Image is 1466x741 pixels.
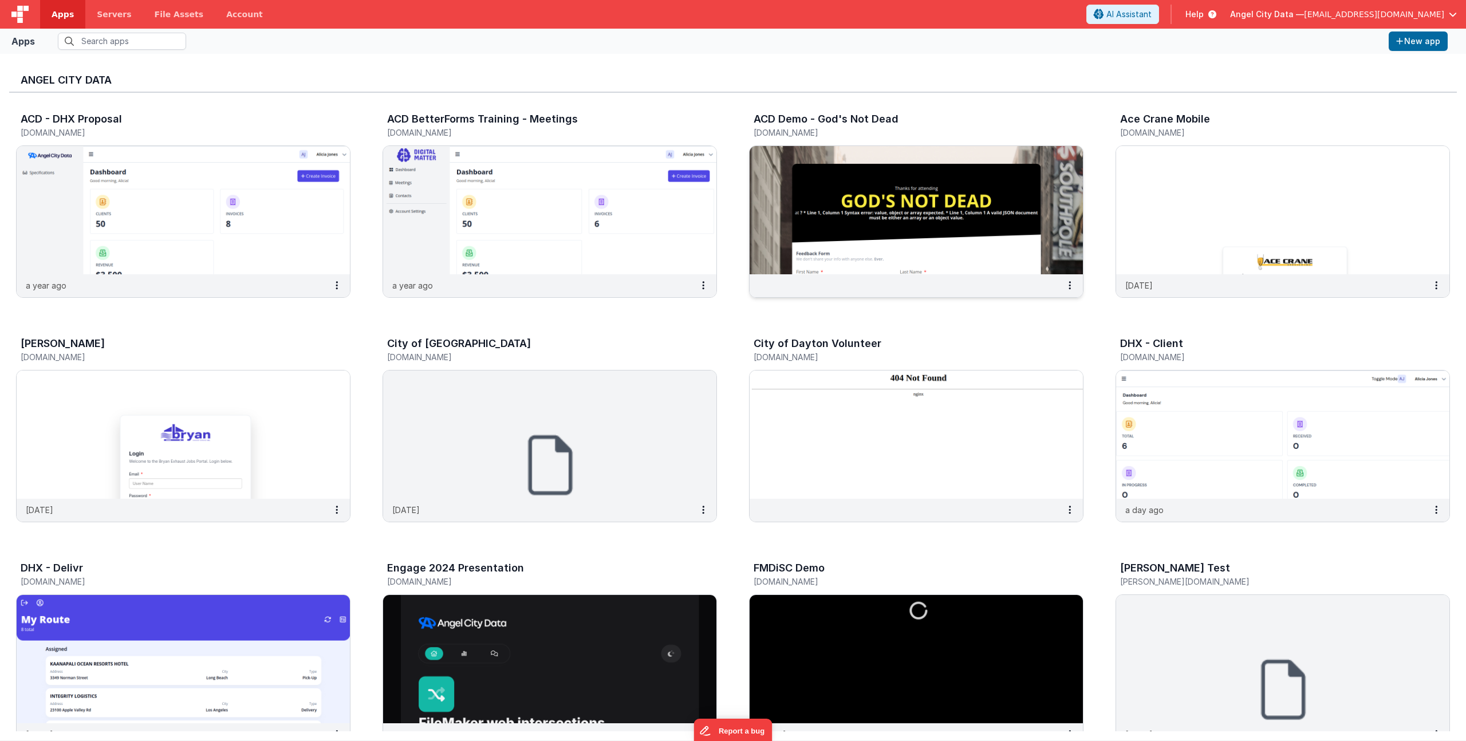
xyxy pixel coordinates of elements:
[387,577,688,586] h5: [DOMAIN_NAME]
[754,562,825,574] h3: FMDiSC Demo
[754,353,1055,361] h5: [DOMAIN_NAME]
[1185,9,1204,20] span: Help
[97,9,131,20] span: Servers
[392,279,433,291] p: a year ago
[1120,353,1421,361] h5: [DOMAIN_NAME]
[1106,9,1152,20] span: AI Assistant
[387,562,524,574] h3: Engage 2024 Presentation
[21,113,122,125] h3: ACD - DHX Proposal
[387,338,531,349] h3: City of [GEOGRAPHIC_DATA]
[387,353,688,361] h5: [DOMAIN_NAME]
[1304,9,1444,20] span: [EMAIL_ADDRESS][DOMAIN_NAME]
[759,728,786,740] p: [DATE]
[52,9,74,20] span: Apps
[21,338,105,349] h3: [PERSON_NAME]
[21,577,322,586] h5: [DOMAIN_NAME]
[1125,504,1164,516] p: a day ago
[26,279,66,291] p: a year ago
[1086,5,1159,24] button: AI Assistant
[754,338,881,349] h3: City of Dayton Volunteer
[392,728,433,740] p: a year ago
[1120,338,1183,349] h3: DHX - Client
[392,504,420,516] p: [DATE]
[1120,128,1421,137] h5: [DOMAIN_NAME]
[21,74,1445,86] h3: Angel City Data
[754,577,1055,586] h5: [DOMAIN_NAME]
[1389,31,1448,51] button: New app
[1230,9,1304,20] span: Angel City Data —
[11,34,35,48] div: Apps
[155,9,204,20] span: File Assets
[1120,562,1230,574] h3: [PERSON_NAME] Test
[26,728,53,740] p: [DATE]
[387,128,688,137] h5: [DOMAIN_NAME]
[21,353,322,361] h5: [DOMAIN_NAME]
[1120,113,1210,125] h3: Ace Crane Mobile
[58,33,186,50] input: Search apps
[26,504,53,516] p: [DATE]
[1125,728,1153,740] p: [DATE]
[754,128,1055,137] h5: [DOMAIN_NAME]
[1120,577,1421,586] h5: [PERSON_NAME][DOMAIN_NAME]
[387,113,578,125] h3: ACD BetterForms Training - Meetings
[21,128,322,137] h5: [DOMAIN_NAME]
[1230,9,1457,20] button: Angel City Data — [EMAIL_ADDRESS][DOMAIN_NAME]
[1125,279,1153,291] p: [DATE]
[754,113,898,125] h3: ACD Demo - God's Not Dead
[21,562,83,574] h3: DHX - Delivr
